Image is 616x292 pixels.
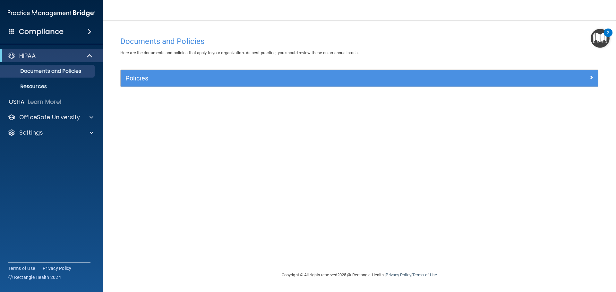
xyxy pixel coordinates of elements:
p: Documents and Policies [4,68,92,74]
a: Terms of Use [412,272,437,277]
a: Policies [125,73,593,83]
div: Copyright © All rights reserved 2025 @ Rectangle Health | | [242,265,476,285]
a: Settings [8,129,93,137]
p: OfficeSafe University [19,113,80,121]
a: OfficeSafe University [8,113,93,121]
p: HIPAA [19,52,36,60]
p: Learn More! [28,98,62,106]
p: OSHA [9,98,25,106]
a: Privacy Policy [386,272,411,277]
img: PMB logo [8,7,95,20]
a: HIPAA [8,52,93,60]
div: 2 [607,33,609,41]
h5: Policies [125,75,474,82]
span: Here are the documents and policies that apply to your organization. As best practice, you should... [120,50,359,55]
h4: Compliance [19,27,64,36]
button: Open Resource Center, 2 new notifications [591,29,610,48]
a: Terms of Use [8,265,35,271]
p: Settings [19,129,43,137]
span: Ⓒ Rectangle Health 2024 [8,274,61,280]
h4: Documents and Policies [120,37,598,46]
p: Resources [4,83,92,90]
a: Privacy Policy [43,265,72,271]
